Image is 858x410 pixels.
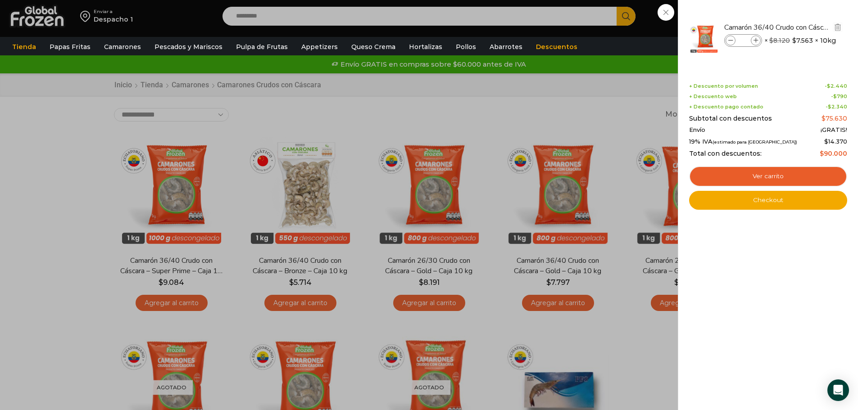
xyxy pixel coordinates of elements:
span: ¡GRATIS! [821,126,847,134]
span: Envío [689,126,705,134]
span: - [825,83,847,89]
a: Pollos [451,38,481,55]
a: Descuentos [531,38,582,55]
span: $ [824,138,828,145]
span: + Descuento por volumen [689,83,758,89]
a: Camarón 36/40 Crudo con Cáscara - Gold - Caja 10 kg [724,23,831,32]
a: Hortalizas [404,38,447,55]
a: Pulpa de Frutas [232,38,292,55]
span: $ [827,83,831,89]
bdi: 7.563 [792,36,813,45]
span: × × 10kg [764,34,836,47]
a: Ver carrito [689,166,847,187]
span: - [826,104,847,110]
span: $ [822,114,826,122]
a: Appetizers [297,38,342,55]
bdi: 90.000 [820,149,847,158]
bdi: 2.340 [828,104,847,110]
span: Total con descuentos: [689,150,762,158]
input: Product quantity [736,36,750,45]
a: Pescados y Mariscos [150,38,227,55]
span: $ [833,93,837,99]
a: Camarones [100,38,145,55]
a: Papas Fritas [45,38,95,55]
span: 19% IVA [689,138,797,145]
small: (estimado para [GEOGRAPHIC_DATA]) [713,140,797,144]
bdi: 75.630 [822,114,847,122]
span: $ [769,36,773,45]
span: + Descuento web [689,94,737,99]
img: Eliminar Camarón 36/40 Crudo con Cáscara - Gold - Caja 10 kg del carrito [834,23,842,31]
span: 14.370 [824,138,847,145]
div: Open Intercom Messenger [827,379,849,401]
span: $ [820,149,824,158]
a: Abarrotes [485,38,527,55]
span: $ [792,36,796,45]
span: Subtotal con descuentos [689,115,772,122]
span: - [831,94,847,99]
span: $ [828,104,831,110]
a: Eliminar Camarón 36/40 Crudo con Cáscara - Gold - Caja 10 kg del carrito [833,22,843,33]
a: Queso Crema [347,38,400,55]
bdi: 8.120 [769,36,790,45]
bdi: 2.440 [827,83,847,89]
a: Tienda [8,38,41,55]
bdi: 790 [833,93,847,99]
span: + Descuento pago contado [689,104,763,110]
a: Checkout [689,191,847,210]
